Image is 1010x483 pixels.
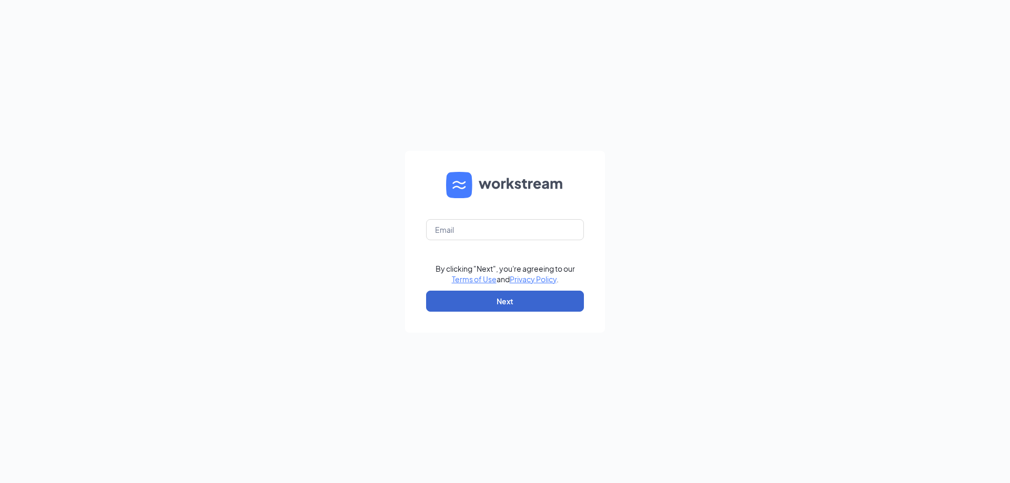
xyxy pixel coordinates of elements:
input: Email [426,219,584,240]
a: Terms of Use [452,274,497,284]
button: Next [426,291,584,312]
div: By clicking "Next", you're agreeing to our and . [436,263,575,284]
img: WS logo and Workstream text [446,172,564,198]
a: Privacy Policy [510,274,557,284]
